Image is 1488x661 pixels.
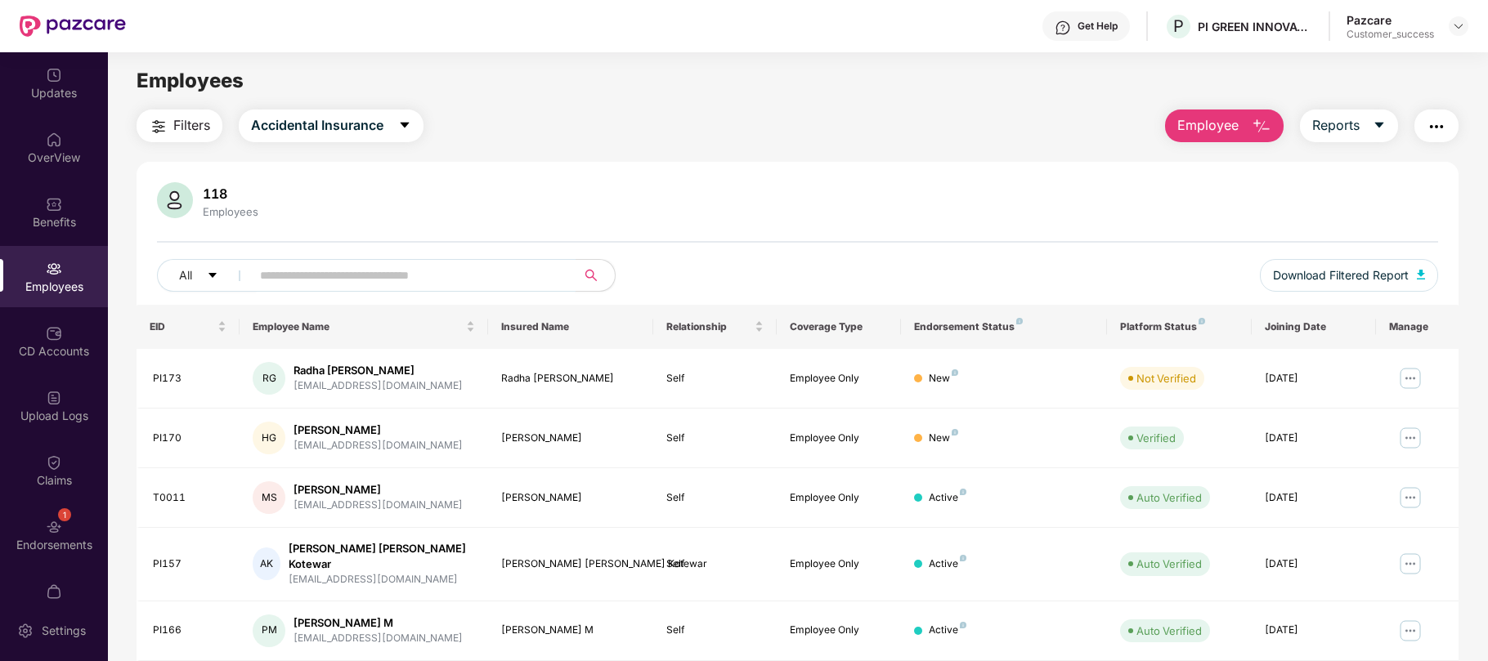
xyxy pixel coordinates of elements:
span: All [179,266,192,284]
div: Employee Only [790,556,888,572]
div: Employees [199,205,262,218]
img: svg+xml;base64,PHN2ZyBpZD0iRW5kb3JzZW1lbnRzIiB4bWxucz0iaHR0cDovL3d3dy53My5vcmcvMjAwMC9zdmciIHdpZH... [46,519,62,535]
span: Employee Name [253,320,462,333]
button: Employee [1165,109,1284,142]
div: Self [666,623,764,638]
div: [PERSON_NAME] M [501,623,640,638]
div: HG [253,422,285,454]
div: Active [929,623,966,638]
div: 1 [58,508,71,521]
img: svg+xml;base64,PHN2ZyB4bWxucz0iaHR0cDovL3d3dy53My5vcmcvMjAwMC9zdmciIHdpZHRoPSI4IiBoZWlnaHQ9IjgiIH... [952,369,958,376]
div: [DATE] [1265,431,1363,446]
div: MS [253,481,285,514]
button: Allcaret-down [157,259,257,292]
th: EID [137,305,240,349]
img: svg+xml;base64,PHN2ZyB4bWxucz0iaHR0cDovL3d3dy53My5vcmcvMjAwMC9zdmciIHdpZHRoPSI4IiBoZWlnaHQ9IjgiIH... [1016,318,1023,324]
div: RG [253,362,285,395]
div: [DATE] [1265,556,1363,572]
img: svg+xml;base64,PHN2ZyBpZD0iQmVuZWZpdHMiIHhtbG5zPSJodHRwOi8vd3d3LnczLm9yZy8yMDAwL3N2ZyIgd2lkdGg9Ij... [46,196,62,212]
img: svg+xml;base64,PHN2ZyB4bWxucz0iaHR0cDovL3d3dy53My5vcmcvMjAwMC9zdmciIHhtbG5zOnhsaW5rPSJodHRwOi8vd3... [1252,117,1271,136]
div: [EMAIL_ADDRESS][DOMAIN_NAME] [294,378,463,394]
img: manageButton [1397,551,1423,577]
span: caret-down [398,118,411,133]
div: Radha [PERSON_NAME] [294,363,463,378]
div: PI157 [153,556,226,572]
div: New [929,431,958,446]
img: svg+xml;base64,PHN2ZyBpZD0iTXlfT3JkZXJzIiBkYXRhLW5hbWU9Ik15IE9yZGVycyIgeG1sbnM9Imh0dHA6Ly93d3cudz... [46,583,62,600]
div: Not Verified [1136,370,1196,386]
div: [DATE] [1265,371,1363,386]
img: svg+xml;base64,PHN2ZyB4bWxucz0iaHR0cDovL3d3dy53My5vcmcvMjAwMC9zdmciIHdpZHRoPSIyNCIgaGVpZ2h0PSIyNC... [149,117,168,136]
img: svg+xml;base64,PHN2ZyB4bWxucz0iaHR0cDovL3d3dy53My5vcmcvMjAwMC9zdmciIHdpZHRoPSI4IiBoZWlnaHQ9IjgiIH... [952,429,958,435]
span: Download Filtered Report [1273,266,1409,284]
span: Reports [1312,115,1360,136]
div: Self [666,490,764,506]
img: svg+xml;base64,PHN2ZyB4bWxucz0iaHR0cDovL3d3dy53My5vcmcvMjAwMC9zdmciIHdpZHRoPSI4IiBoZWlnaHQ9IjgiIH... [960,555,966,561]
img: svg+xml;base64,PHN2ZyBpZD0iRHJvcGRvd24tMzJ4MzIiIHhtbG5zPSJodHRwOi8vd3d3LnczLm9yZy8yMDAwL3N2ZyIgd2... [1452,20,1465,33]
img: svg+xml;base64,PHN2ZyBpZD0iQ0RfQWNjb3VudHMiIGRhdGEtbmFtZT0iQ0QgQWNjb3VudHMiIHhtbG5zPSJodHRwOi8vd3... [46,325,62,342]
div: Employee Only [790,371,888,386]
th: Relationship [653,305,778,349]
div: Platform Status [1120,320,1239,333]
th: Insured Name [488,305,653,349]
div: [PERSON_NAME] [294,422,463,438]
div: Employee Only [790,490,888,506]
div: Auto Verified [1136,489,1202,506]
button: search [575,259,616,292]
div: [PERSON_NAME] [501,490,640,506]
div: Employee Only [790,623,888,638]
button: Reportscaret-down [1300,109,1398,142]
th: Employee Name [240,305,487,349]
div: Active [929,490,966,506]
div: New [929,371,958,386]
div: [EMAIL_ADDRESS][DOMAIN_NAME] [294,498,463,513]
div: T0011 [153,490,226,506]
div: [DATE] [1265,490,1363,506]
span: search [575,269,607,282]
span: Employees [137,69,244,92]
div: 118 [199,185,262,202]
th: Manage [1376,305,1459,349]
div: [PERSON_NAME] [501,431,640,446]
img: svg+xml;base64,PHN2ZyBpZD0iVXBkYXRlZCIgeG1sbnM9Imh0dHA6Ly93d3cudzMub3JnLzIwMDAvc3ZnIiB3aWR0aD0iMj... [46,67,62,83]
div: PI173 [153,371,226,386]
img: svg+xml;base64,PHN2ZyBpZD0iVXBsb2FkX0xvZ3MiIGRhdGEtbmFtZT0iVXBsb2FkIExvZ3MiIHhtbG5zPSJodHRwOi8vd3... [46,390,62,406]
div: Verified [1136,430,1176,446]
th: Joining Date [1252,305,1376,349]
div: Radha [PERSON_NAME] [501,371,640,386]
div: Get Help [1078,20,1118,33]
div: Active [929,556,966,572]
button: Accidental Insurancecaret-down [239,109,424,142]
div: Pazcare [1347,12,1434,28]
div: [PERSON_NAME] [PERSON_NAME] Kotewar [289,541,475,572]
img: svg+xml;base64,PHN2ZyB4bWxucz0iaHR0cDovL3d3dy53My5vcmcvMjAwMC9zdmciIHdpZHRoPSI4IiBoZWlnaHQ9IjgiIH... [960,489,966,495]
div: Settings [37,623,91,639]
img: svg+xml;base64,PHN2ZyBpZD0iRW1wbG95ZWVzIiB4bWxucz0iaHR0cDovL3d3dy53My5vcmcvMjAwMC9zdmciIHdpZHRoPS... [46,261,62,277]
img: manageButton [1397,365,1423,391]
div: [PERSON_NAME] [PERSON_NAME] Kotewar [501,556,640,572]
span: P [1173,16,1184,36]
img: svg+xml;base64,PHN2ZyBpZD0iSGVscC0zMngzMiIgeG1sbnM9Imh0dHA6Ly93d3cudzMub3JnLzIwMDAvc3ZnIiB3aWR0aD... [1055,20,1071,36]
div: [EMAIL_ADDRESS][DOMAIN_NAME] [294,438,463,453]
div: Customer_success [1347,28,1434,41]
img: svg+xml;base64,PHN2ZyB4bWxucz0iaHR0cDovL3d3dy53My5vcmcvMjAwMC9zdmciIHhtbG5zOnhsaW5rPSJodHRwOi8vd3... [157,182,193,218]
span: Employee [1177,115,1239,136]
img: manageButton [1397,485,1423,511]
div: Self [666,431,764,446]
div: [EMAIL_ADDRESS][DOMAIN_NAME] [294,631,463,646]
img: New Pazcare Logo [20,16,126,37]
div: Self [666,556,764,572]
span: caret-down [207,270,218,283]
div: Endorsement Status [914,320,1095,333]
div: PI170 [153,431,226,446]
div: [EMAIL_ADDRESS][DOMAIN_NAME] [289,572,475,587]
div: Self [666,371,764,386]
div: [PERSON_NAME] M [294,615,463,631]
img: svg+xml;base64,PHN2ZyBpZD0iU2V0dGluZy0yMHgyMCIgeG1sbnM9Imh0dHA6Ly93d3cudzMub3JnLzIwMDAvc3ZnIiB3aW... [17,623,34,639]
div: Auto Verified [1136,556,1202,572]
img: manageButton [1397,425,1423,451]
span: Relationship [666,320,752,333]
img: svg+xml;base64,PHN2ZyB4bWxucz0iaHR0cDovL3d3dy53My5vcmcvMjAwMC9zdmciIHdpZHRoPSI4IiBoZWlnaHQ9IjgiIH... [1199,318,1205,324]
img: svg+xml;base64,PHN2ZyBpZD0iSG9tZSIgeG1sbnM9Imh0dHA6Ly93d3cudzMub3JnLzIwMDAvc3ZnIiB3aWR0aD0iMjAiIG... [46,132,62,148]
img: svg+xml;base64,PHN2ZyB4bWxucz0iaHR0cDovL3d3dy53My5vcmcvMjAwMC9zdmciIHhtbG5zOnhsaW5rPSJodHRwOi8vd3... [1417,270,1425,279]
